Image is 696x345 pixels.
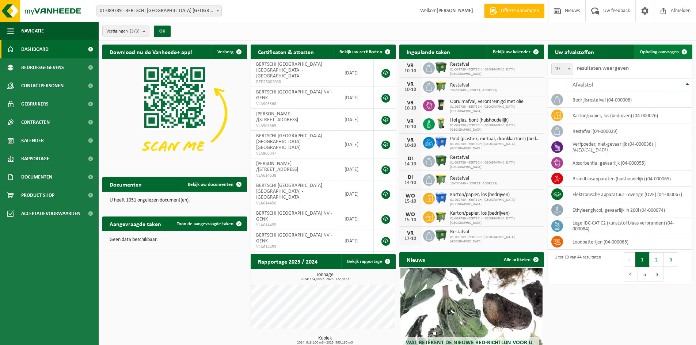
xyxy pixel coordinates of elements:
span: BERTSCHI [GEOGRAPHIC_DATA] NV - GENK [256,211,332,222]
h2: Ingeplande taken [399,45,457,59]
span: Restafval [450,62,540,68]
span: Karton/papier, los (bedrijven) [450,211,540,216]
span: VLA903569 [256,123,333,129]
img: WB-1100-HPE-GN-51 [435,210,447,223]
button: OK [154,26,171,37]
div: 15-10 [403,199,418,204]
div: 15-10 [403,218,418,223]
span: Pmd (plastiek, metaal, drankkartons) (bedrijven) [450,136,540,142]
span: VLA614453 [256,244,333,250]
span: 01-089789 - BERTSCHI BELGIUM NV - ANTWERPEN [96,5,222,16]
span: Product Shop [21,186,54,204]
span: Contactpersonen [21,77,64,95]
span: Rapportage [21,150,49,168]
h2: Uw afvalstoffen [548,45,601,59]
div: 1 tot 10 van 44 resultaten [551,252,601,282]
span: 01-089789 - BERTSCHI BELGIUM NV - ANTWERPEN [97,6,221,16]
td: bedrijfsrestafval (04-000008) [567,92,692,108]
h2: Certificaten & attesten [251,45,321,59]
div: 10-10 [403,87,418,92]
td: [DATE] [339,87,374,109]
span: Restafval [450,176,497,181]
button: 5 [638,267,652,281]
div: 10-10 [403,69,418,74]
h2: Rapportage 2025 / 2024 [251,254,325,268]
div: 14-10 [403,180,418,185]
span: Opruimafval, verontreinigd met olie [450,99,540,105]
td: loodbatterijen (04-000085) [567,234,692,250]
td: restafval (04-000029) [567,123,692,139]
div: 10-10 [403,143,418,148]
div: 10-10 [403,124,418,130]
span: VLA614455 [256,222,333,228]
td: [DATE] [339,59,374,87]
span: BERTSCHI [GEOGRAPHIC_DATA] [GEOGRAPHIC_DATA] - [GEOGRAPHIC_DATA] [256,62,322,79]
div: 10-10 [403,106,418,111]
td: lege IBC-CAT C2 (kunststof blaas verbranden) (04-000084) [567,218,692,234]
span: VLA614638 [256,173,333,179]
img: WB-0140-HPE-GN-50 [435,117,447,130]
td: [DATE] [339,158,374,180]
span: Gebruikers [21,95,49,113]
span: RED25002060 [256,79,333,85]
span: 01-089789 - BERTSCHI [GEOGRAPHIC_DATA] [GEOGRAPHIC_DATA] [450,123,540,132]
div: WO [403,212,418,218]
button: 1 [635,252,650,267]
span: BERTSCHI [GEOGRAPHIC_DATA] [GEOGRAPHIC_DATA] - [GEOGRAPHIC_DATA] [256,133,322,150]
span: Verberg [217,50,233,54]
a: Offerte aanvragen [484,4,544,18]
a: Ophaling aanvragen [634,45,692,59]
button: Vestigingen(3/3) [102,26,149,37]
td: [DATE] [339,208,374,230]
button: 3 [664,252,678,267]
span: Bedrijfsgegevens [21,58,64,77]
a: Toon de aangevraagde taken [171,216,246,231]
span: Documenten [21,168,52,186]
span: Toon de aangevraagde taken [177,222,233,226]
span: 01-089789 - BERTSCHI [GEOGRAPHIC_DATA] [GEOGRAPHIC_DATA] [450,216,540,225]
button: Previous [624,252,635,267]
td: [DATE] [339,180,374,208]
span: VLA903568 [256,101,333,107]
h3: Kubiek [254,336,395,345]
span: Ophaling aanvragen [640,50,679,54]
td: elektronische apparatuur - overige (OVE) (04-000067) [567,187,692,202]
p: U heeft 1051 ongelezen document(en). [110,198,240,203]
img: WB-1100-HPE-GN-01 [435,154,447,167]
h2: Download nu de Vanheede+ app! [102,45,200,59]
label: resultaten weergeven [577,65,629,71]
img: WB-1100-HPE-GN-01 [435,229,447,241]
div: DI [403,156,418,162]
img: WB-1100-HPE-GN-50 [435,173,447,185]
span: Kalender [21,131,44,150]
img: WB-1100-HPE-BE-01 [435,136,447,148]
div: VR [403,119,418,124]
span: Bekijk uw documenten [188,182,233,187]
span: BERTSCHI [GEOGRAPHIC_DATA] NV - GENK [256,233,332,244]
span: Vestigingen [106,26,140,37]
img: Download de VHEPlus App [102,59,247,168]
span: 10 [552,64,573,74]
count: (3/3) [130,29,140,34]
td: verfpoeder, niet-gevaarlijk (04-000036) | [567,139,692,155]
span: VLA903347 [256,151,333,157]
span: Restafval [450,155,540,161]
td: [DATE] [339,109,374,131]
span: 01-089789 - BERTSCHI [GEOGRAPHIC_DATA] [GEOGRAPHIC_DATA] [450,235,540,244]
h3: Tonnage [254,272,395,281]
p: Geen data beschikbaar. [110,237,240,242]
div: VR [403,230,418,236]
span: Afvalstof [573,82,593,88]
button: Verberg [212,45,246,59]
h2: Nieuws [399,252,432,267]
i: [MEDICAL_DATA] [573,147,608,153]
span: [PERSON_NAME] /[STREET_ADDRESS] [256,111,298,123]
div: DI [403,175,418,180]
span: [PERSON_NAME] /[STREET_ADDRESS] [256,161,298,172]
td: absorbentia, gevaarlijk (04-000055) [567,155,692,171]
td: [DATE] [339,230,374,252]
a: Bekijk uw documenten [182,177,246,192]
strong: [PERSON_NAME] [437,8,473,14]
span: Dashboard [21,40,49,58]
